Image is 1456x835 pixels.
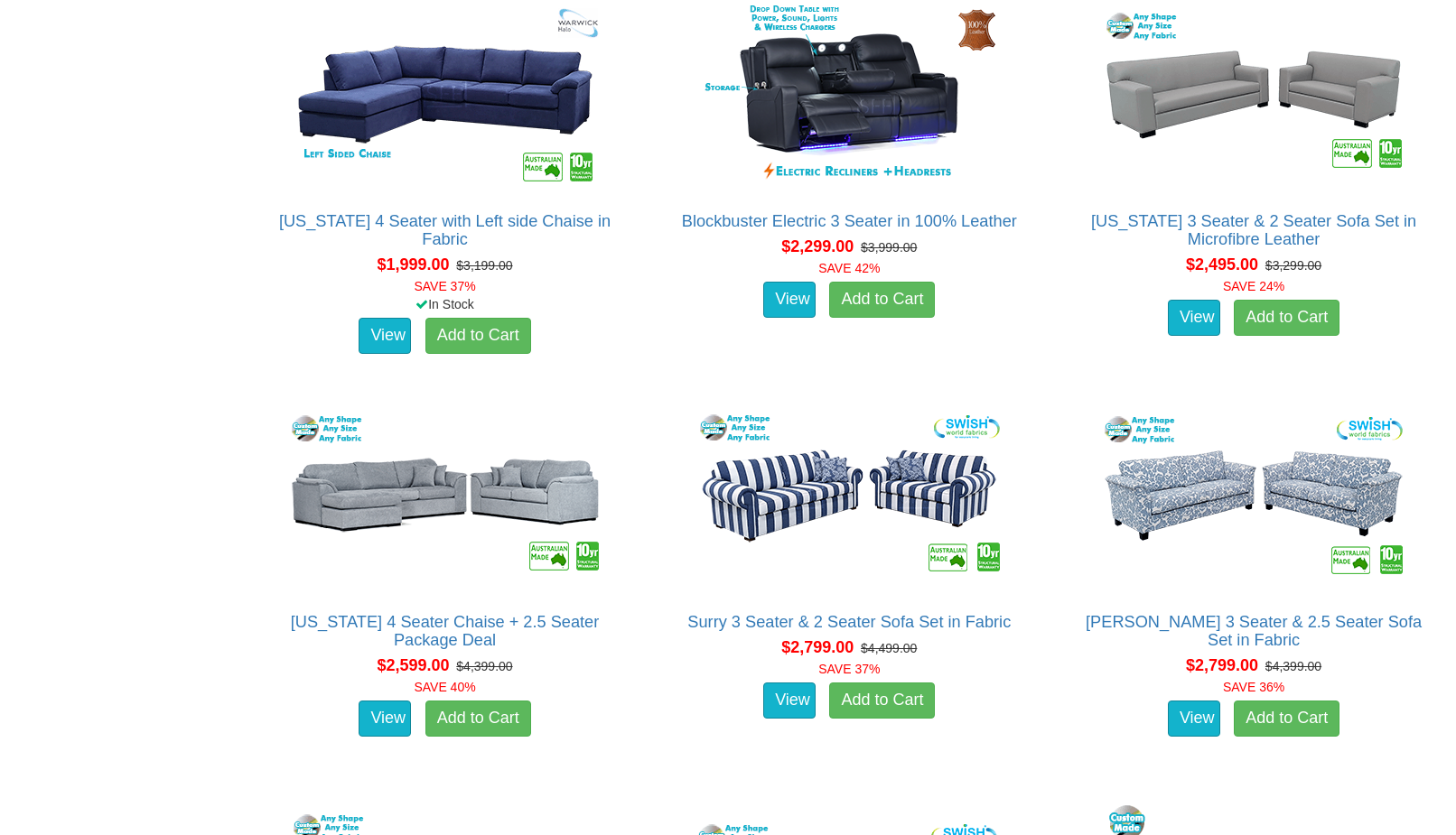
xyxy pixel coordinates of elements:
a: View [1168,300,1220,336]
a: View [763,682,816,719]
a: Add to Cart [1234,700,1339,737]
a: [US_STATE] 3 Seater & 2 Seater Sofa Set in Microfibre Leather [1091,212,1416,248]
a: [US_STATE] 4 Seater with Left side Chaise in Fabric [279,212,611,248]
font: SAVE 40% [414,680,475,694]
span: $2,599.00 [377,656,449,674]
div: In Stock [253,295,638,313]
img: Texas 4 Seater Chaise + 2.5 Seater Package Deal [283,396,608,595]
a: View [359,318,411,354]
del: $4,499.00 [861,641,917,655]
a: Add to Cart [1234,300,1339,336]
a: Surry 3 Seater & 2 Seater Sofa Set in Fabric [687,613,1011,631]
img: Surry 3 Seater & 2 Seater Sofa Set in Fabric [686,396,1012,595]
a: Blockbuster Electric 3 Seater in 100% Leather [682,212,1017,230]
del: $3,999.00 [861,240,917,255]
a: Add to Cart [425,318,531,354]
font: SAVE 37% [414,279,475,293]
span: $2,799.00 [1186,656,1258,674]
a: Add to Cart [829,282,935,318]
img: Tiffany 3 Seater & 2.5 Seater Sofa Set in Fabric [1091,396,1416,595]
font: SAVE 36% [1223,680,1284,694]
a: View [359,700,411,737]
font: SAVE 37% [818,662,880,676]
span: $2,799.00 [781,638,854,656]
del: $3,299.00 [1265,258,1321,273]
a: Add to Cart [829,682,935,719]
del: $3,199.00 [456,258,512,273]
span: $2,495.00 [1186,255,1258,274]
a: [US_STATE] 4 Seater Chaise + 2.5 Seater Package Deal [291,613,600,649]
font: SAVE 24% [1223,279,1284,293]
font: SAVE 42% [818,261,880,275]
a: [PERSON_NAME] 3 Seater & 2.5 Seater Sofa Set in Fabric [1086,613,1422,649]
a: View [763,282,816,318]
a: Add to Cart [425,700,531,737]
span: $1,999.00 [377,255,449,274]
del: $4,399.00 [456,659,512,673]
del: $4,399.00 [1265,659,1321,673]
span: $2,299.00 [781,237,854,255]
a: View [1168,700,1220,737]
